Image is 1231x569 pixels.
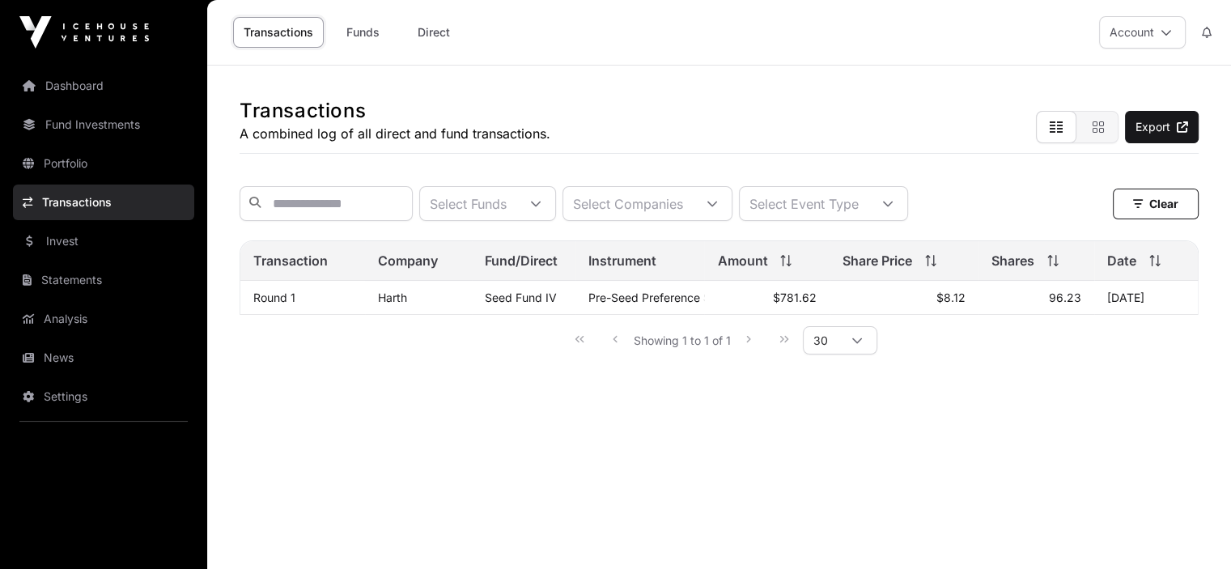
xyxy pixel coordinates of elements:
[378,291,407,304] a: Harth
[233,17,324,48] a: Transactions
[253,291,295,304] a: Round 1
[19,16,149,49] img: Icehouse Ventures Logo
[1049,291,1081,304] span: 96.23
[1125,111,1199,143] a: Export
[991,251,1034,270] span: Shares
[420,187,516,220] div: Select Funds
[13,223,194,259] a: Invest
[240,98,550,124] h1: Transactions
[843,251,912,270] span: Share Price
[1150,491,1231,569] iframe: Chat Widget
[13,340,194,376] a: News
[485,251,558,270] span: Fund/Direct
[1099,16,1186,49] button: Account
[936,291,966,304] span: $8.12
[13,379,194,414] a: Settings
[717,251,767,270] span: Amount
[13,185,194,220] a: Transactions
[253,251,328,270] span: Transaction
[13,68,194,104] a: Dashboard
[330,17,395,48] a: Funds
[588,251,656,270] span: Instrument
[13,301,194,337] a: Analysis
[13,107,194,142] a: Fund Investments
[240,124,550,143] p: A combined log of all direct and fund transactions.
[704,281,829,315] td: $781.62
[634,333,731,347] span: Showing 1 to 1 of 1
[1107,251,1136,270] span: Date
[804,327,838,354] span: Rows per page
[740,187,868,220] div: Select Event Type
[588,291,740,304] span: Pre-Seed Preference Shares
[13,146,194,181] a: Portfolio
[378,251,438,270] span: Company
[1094,281,1198,315] td: [DATE]
[401,17,466,48] a: Direct
[1113,189,1199,219] button: Clear
[563,187,693,220] div: Select Companies
[485,291,557,304] a: Seed Fund IV
[13,262,194,298] a: Statements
